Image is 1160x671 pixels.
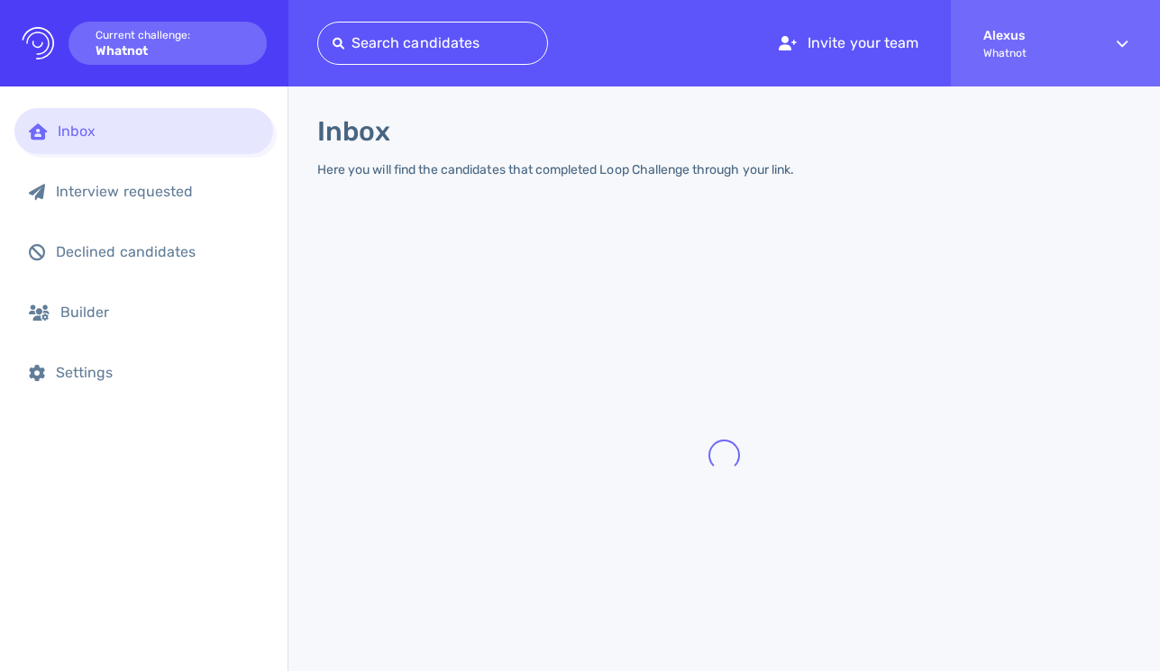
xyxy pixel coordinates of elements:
[983,28,1084,43] strong: Alexus
[317,115,390,148] h1: Inbox
[56,243,259,260] div: Declined candidates
[983,47,1084,59] span: Whatnot
[58,122,259,140] div: Inbox
[56,364,259,381] div: Settings
[317,162,794,177] div: Here you will find the candidates that completed Loop Challenge through your link.
[60,304,259,321] div: Builder
[56,183,259,200] div: Interview requested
